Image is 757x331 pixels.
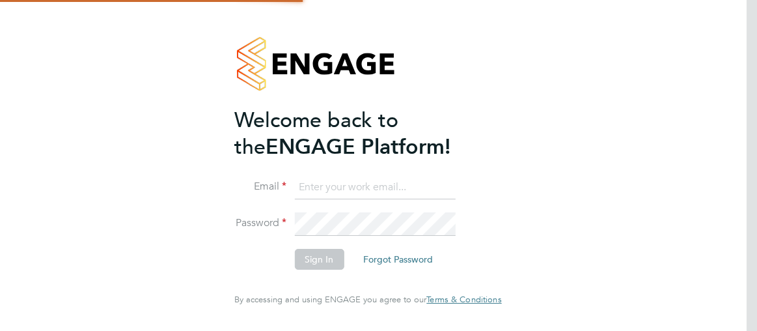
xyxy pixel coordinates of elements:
a: Terms & Conditions [426,295,501,305]
label: Password [234,216,286,230]
label: Email [234,180,286,194]
button: Forgot Password [353,249,443,270]
span: Welcome back to the [234,108,398,160]
span: By accessing and using ENGAGE you agree to our [234,294,501,305]
input: Enter your work email... [294,176,455,199]
button: Sign In [294,249,344,270]
h2: ENGAGE Platform! [234,107,488,160]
